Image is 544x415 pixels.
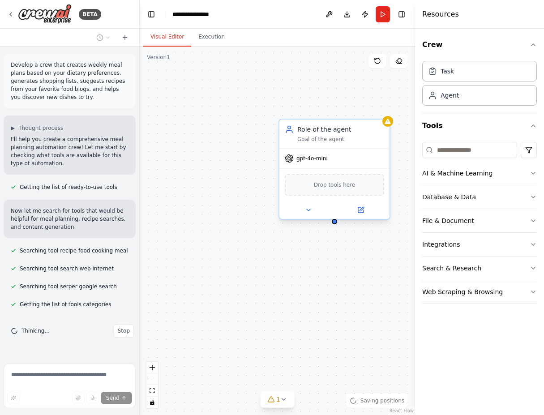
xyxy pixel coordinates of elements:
span: Getting the list of ready-to-use tools [20,184,117,191]
span: Searching tool search web internet [20,265,114,272]
button: 1 [260,391,295,408]
span: Thought process [18,124,63,132]
button: ▶Thought process [11,124,63,132]
a: React Flow attribution [390,408,414,413]
div: Goal of the agent [297,136,384,143]
span: gpt-4o-mini [296,155,328,162]
button: Database & Data [422,185,537,209]
div: Role of the agent [297,125,384,134]
p: Develop a crew that creates weekly meal plans based on your dietary preferences, generates shoppi... [11,61,129,101]
button: Web Scraping & Browsing [422,280,537,304]
img: Logo [18,4,72,24]
span: Searching tool recipe food cooking meal [20,247,128,254]
button: Click to speak your automation idea [86,392,99,404]
button: Search & Research [422,257,537,280]
span: 1 [276,395,280,404]
span: Thinking... [21,327,50,334]
div: React Flow controls [146,362,158,408]
p: I'll help you create a comprehensive meal planning automation crew! Let me start by checking what... [11,135,129,167]
div: AI & Machine Learning [422,169,493,178]
button: fit view [146,385,158,397]
div: Agent [441,91,459,100]
nav: breadcrumb [172,10,218,19]
button: Hide left sidebar [145,8,158,21]
div: Web Scraping & Browsing [422,287,503,296]
button: Hide right sidebar [395,8,408,21]
button: Execution [191,28,232,47]
button: Upload files [72,392,85,404]
button: Start a new chat [118,32,132,43]
div: Tools [422,138,537,311]
div: Search & Research [422,264,481,273]
button: Visual Editor [143,28,191,47]
span: Drop tools here [314,180,356,189]
button: Stop [114,324,134,338]
button: Crew [422,32,537,57]
button: zoom out [146,373,158,385]
button: Open in side panel [335,205,386,215]
div: Crew [422,57,537,113]
div: Integrations [422,240,460,249]
button: Improve this prompt [7,392,20,404]
span: Getting the list of tools categories [20,301,111,308]
span: ▶ [11,124,15,132]
div: Task [441,67,454,76]
div: BETA [79,9,101,20]
button: Switch to previous chat [93,32,114,43]
button: zoom in [146,362,158,373]
button: Integrations [422,233,537,256]
button: Send [101,392,132,404]
span: Searching tool serper google search [20,283,117,290]
div: File & Document [422,216,474,225]
h4: Resources [422,9,459,20]
button: Tools [422,113,537,138]
span: Send [106,394,120,402]
div: Database & Data [422,193,476,201]
span: Stop [118,327,130,334]
button: AI & Machine Learning [422,162,537,185]
div: Role of the agentGoal of the agentgpt-4o-miniDrop tools here [278,120,390,222]
div: Version 1 [147,54,170,61]
span: Saving positions [360,397,404,404]
button: toggle interactivity [146,397,158,408]
button: File & Document [422,209,537,232]
p: Now let me search for tools that would be helpful for meal planning, recipe searches, and content... [11,207,129,231]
